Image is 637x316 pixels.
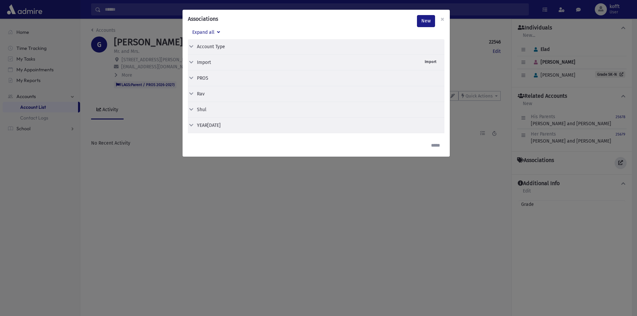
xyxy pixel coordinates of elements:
[417,15,435,27] a: New
[188,122,439,129] button: YEAR[DATE]
[197,43,225,50] div: Account Type
[188,90,439,97] button: Rav
[440,14,444,24] span: ×
[188,27,224,39] button: Expand all
[197,90,205,97] div: Rav
[188,15,218,23] h6: Associations
[197,75,208,82] div: PROS
[435,10,450,28] button: Close
[188,75,439,82] button: PROS
[188,59,439,66] button: Import Import
[188,106,439,113] button: Shul
[197,59,211,66] div: Import
[197,122,221,129] div: YEAR[DATE]
[423,59,438,66] span: Import
[188,43,439,50] button: Account Type
[197,106,206,113] div: Shul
